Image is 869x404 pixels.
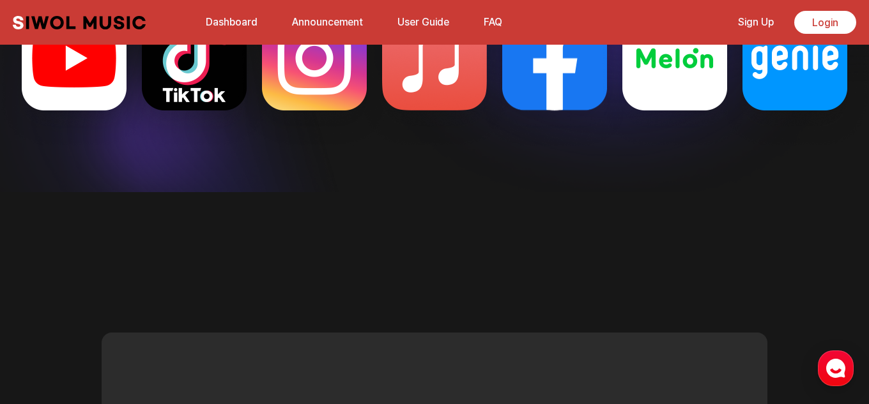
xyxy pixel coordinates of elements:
a: Dashboard [198,8,265,36]
a: Home [4,298,84,330]
a: Announcement [284,8,371,36]
button: FAQ [476,7,510,38]
a: Messages [84,298,165,330]
a: Sign Up [730,8,781,36]
a: Login [794,11,856,34]
span: Messages [106,318,144,328]
a: User Guide [390,8,457,36]
span: Settings [189,317,220,327]
span: Home [33,317,55,327]
a: Settings [165,298,245,330]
